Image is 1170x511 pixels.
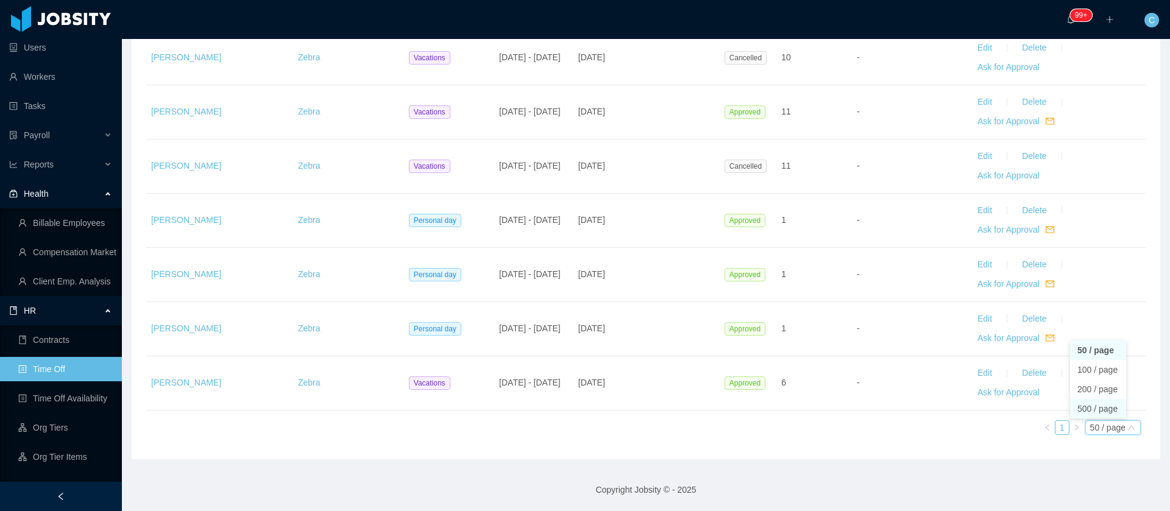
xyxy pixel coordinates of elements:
span: - [857,161,860,171]
span: [DATE] - [DATE] [499,107,561,116]
span: [DATE] [578,323,605,333]
span: Payroll [24,130,50,140]
span: - [857,269,860,279]
span: [DATE] - [DATE] [499,52,561,62]
a: Zebra [298,215,321,225]
button: Delete [1012,364,1056,383]
button: Delete [1012,201,1056,220]
li: Next Page [1069,420,1084,435]
span: [DATE] [578,378,605,387]
a: icon: profileTime Off Availability [18,386,112,411]
span: [DATE] - [DATE] [499,161,561,171]
li: 200 / page [1070,379,1126,399]
i: icon: right [1073,424,1080,431]
a: Zebra [298,378,321,387]
li: Previous Page [1040,420,1055,435]
li: 1 [1055,420,1069,435]
a: Zebra [298,269,321,279]
span: Approved [725,376,765,390]
i: icon: medicine-box [9,189,18,198]
i: icon: left [1044,424,1051,431]
span: Personal day [409,268,461,281]
a: Zebra [298,323,321,333]
div: 50 / page [1090,421,1126,434]
span: [DATE] [578,215,605,225]
span: - [857,107,860,116]
a: icon: apartmentOrg Tiers [18,415,112,440]
a: icon: bookContracts [18,328,112,352]
a: Zebra [298,52,321,62]
a: icon: userWorkers [9,65,112,89]
button: Delete [1012,93,1056,112]
span: Approved [725,322,765,336]
span: 1 [781,323,786,333]
span: Cancelled [725,160,767,173]
a: [PERSON_NAME] [151,323,221,333]
span: - [857,215,860,225]
li: 100 / page [1070,360,1126,379]
button: Ask for Approvalmail [968,220,1064,240]
span: - [857,52,860,62]
span: Personal day [409,322,461,336]
a: icon: userCompensation Market [18,240,112,264]
span: 1 [781,215,786,225]
button: Edit [968,309,1002,329]
button: Delete [1012,255,1056,275]
li: 500 / page [1070,399,1126,418]
button: Delete [1012,309,1056,329]
i: icon: book [9,306,18,315]
span: Vacations [409,51,450,65]
a: [PERSON_NAME] [151,161,221,171]
a: icon: userClient Emp. Analysis [18,269,112,294]
a: [PERSON_NAME] [151,378,221,387]
span: HR [24,306,36,315]
span: [DATE] [578,269,605,279]
span: [DATE] - [DATE] [499,323,561,333]
span: [DATE] [578,161,605,171]
span: - [857,323,860,333]
a: Zebra [298,161,321,171]
span: C [1149,13,1155,27]
a: icon: userBillable Employees [18,211,112,235]
a: icon: apartmentOrg Tier Items [18,445,112,469]
button: Ask for Approvalmail [968,275,1064,294]
a: [PERSON_NAME] [151,52,221,62]
button: Edit [968,201,1002,220]
button: Delete [1012,38,1056,58]
li: 50 / page [1070,340,1126,360]
button: Ask for Approval [968,166,1049,186]
sup: 195 [1070,9,1092,21]
span: Approved [725,268,765,281]
a: icon: apartmentOrg Chart [18,474,112,498]
button: Edit [968,255,1002,275]
footer: Copyright Jobsity © - 2025 [122,469,1170,511]
a: Zebra [298,107,321,116]
span: 11 [781,161,791,171]
i: icon: plus [1105,15,1114,24]
span: 10 [781,52,791,62]
button: Edit [968,93,1002,112]
span: - [857,378,860,387]
span: 6 [781,378,786,387]
span: Personal day [409,214,461,227]
button: Delete [1012,147,1056,166]
span: [DATE] - [DATE] [499,215,561,225]
button: Edit [968,364,1002,383]
a: icon: profileTasks [9,94,112,118]
button: Ask for Approval [968,58,1049,77]
i: icon: bell [1066,15,1075,24]
i: icon: down [1128,424,1135,432]
span: Health [24,189,48,199]
span: Vacations [409,105,450,119]
button: Ask for Approvalmail [968,329,1064,348]
span: [DATE] [578,52,605,62]
a: 1 [1055,421,1069,434]
a: [PERSON_NAME] [151,107,221,116]
button: Ask for Approval [968,383,1049,403]
span: 11 [781,107,791,116]
a: icon: robotUsers [9,35,112,60]
a: icon: profileTime Off [18,357,112,381]
span: [DATE] [578,107,605,116]
span: Vacations [409,160,450,173]
span: Vacations [409,376,450,390]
